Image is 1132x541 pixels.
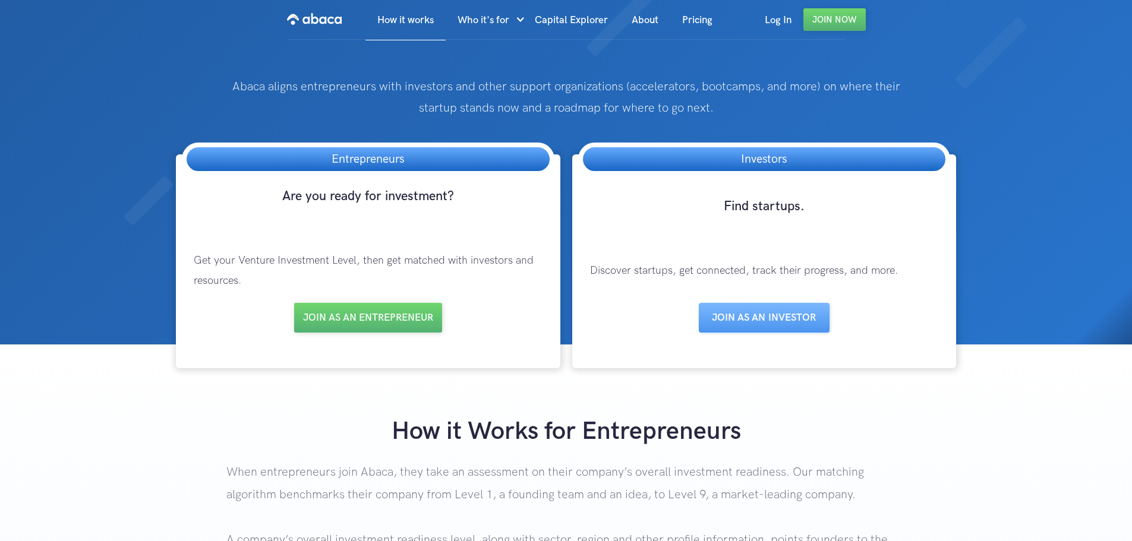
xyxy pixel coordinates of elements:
[294,303,442,333] a: Join as an entrepreneur
[699,303,830,333] a: Join as aN INVESTOR
[392,416,741,447] strong: How it Works for Entrepreneurs
[287,10,342,29] img: Abaca logo
[578,198,951,237] h3: Find startups.
[729,147,799,171] h3: Investors
[578,249,951,293] p: Discover startups, get connected, track their progress, and more.
[182,239,554,303] p: Get your Venture Investment Level, then get matched with investors and resources.
[226,76,906,119] p: Abaca aligns entrepreneurs with investors and other support organizations (accelerators, bootcamp...
[803,8,866,31] a: Join Now
[182,188,554,227] h3: Are you ready for investment?
[320,147,416,171] h3: Entrepreneurs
